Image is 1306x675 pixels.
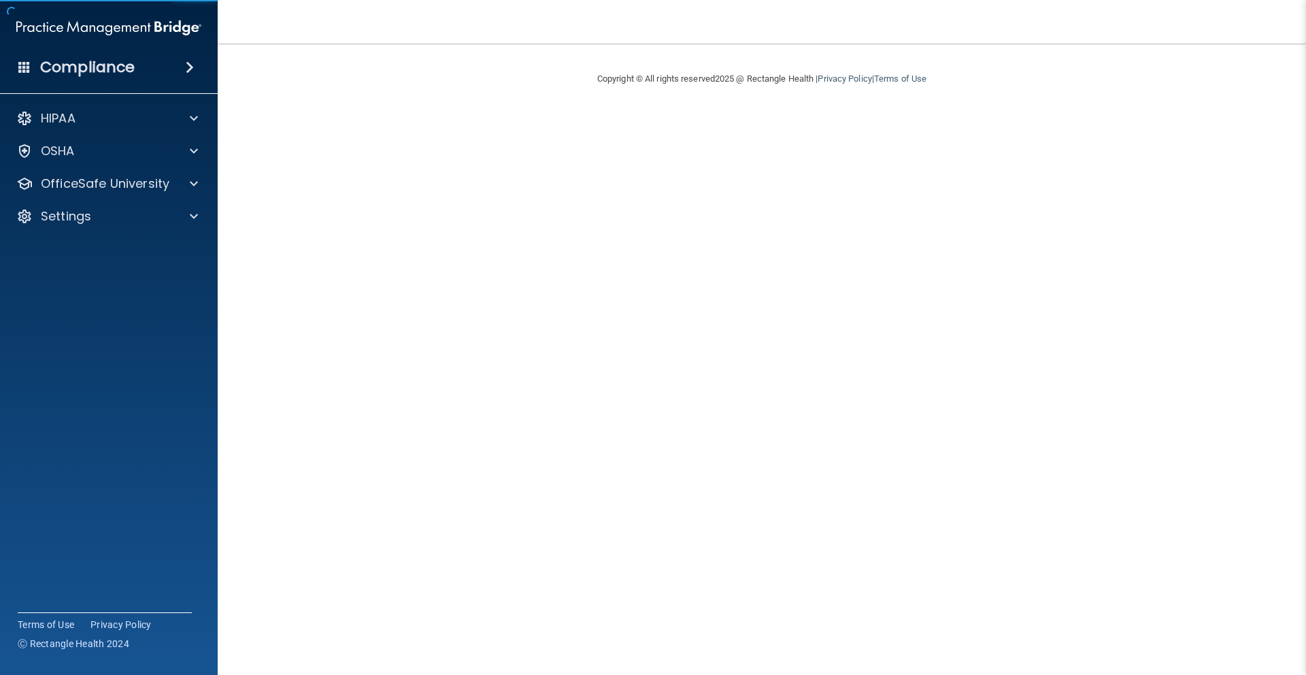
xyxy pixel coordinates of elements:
a: Privacy Policy [90,618,152,631]
a: Settings [16,208,198,225]
p: OSHA [41,143,75,159]
a: Terms of Use [874,73,926,84]
a: HIPAA [16,110,198,127]
span: Ⓒ Rectangle Health 2024 [18,637,129,651]
a: OfficeSafe University [16,176,198,192]
h4: Compliance [40,58,135,77]
p: HIPAA [41,110,76,127]
p: OfficeSafe University [41,176,169,192]
p: Settings [41,208,91,225]
a: Terms of Use [18,618,74,631]
a: OSHA [16,143,198,159]
a: Privacy Policy [818,73,871,84]
div: Copyright © All rights reserved 2025 @ Rectangle Health | | [514,57,1010,101]
img: PMB logo [16,14,201,42]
